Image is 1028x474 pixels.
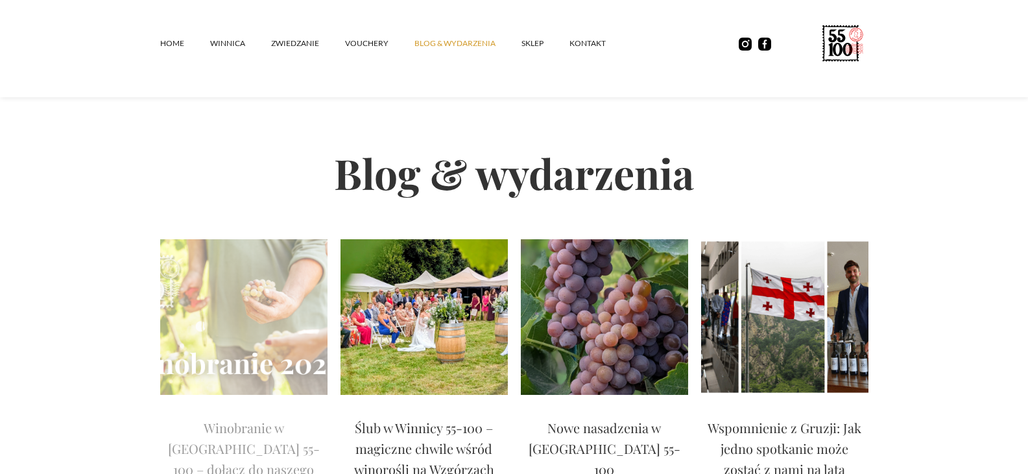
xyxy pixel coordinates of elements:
h2: Blog & wydarzenia [160,106,868,239]
a: vouchery [345,24,414,63]
a: SKLEP [521,24,569,63]
a: Blog & Wydarzenia [414,24,521,63]
a: Home [160,24,210,63]
a: ZWIEDZANIE [271,24,345,63]
a: winnica [210,24,271,63]
a: kontakt [569,24,632,63]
